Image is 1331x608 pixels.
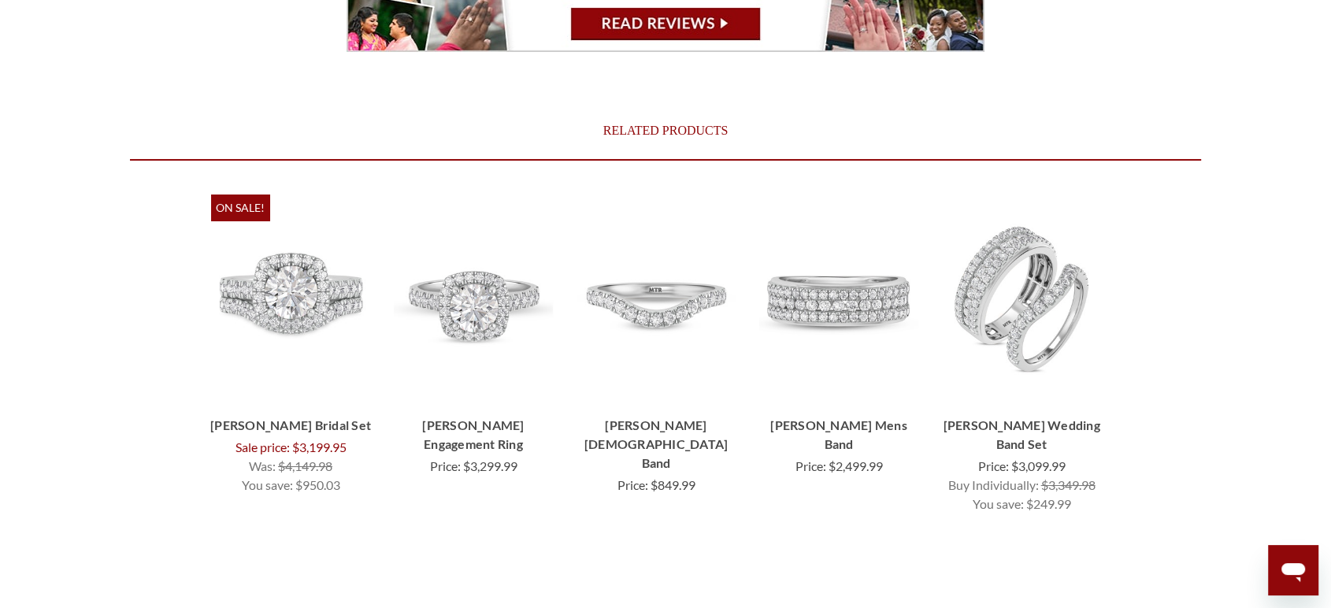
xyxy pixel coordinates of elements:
[209,416,373,435] a: Faye 3 1/4 ct tw. Lab Grown Diamond Round Solitaire Bridal Set 14K White Gold, Was: $3,999.99, Sa...
[394,220,553,379] img: Photo of Faye 2 3/4 ct tw. Lab Grown Round Solitaire Engagement Ring 14K White Gold [BT1675WE-L195]
[948,477,1039,492] span: Buy Individually:
[278,458,332,473] span: $4,149.98
[759,195,918,404] a: Faye 1 ct tw. Lab Grown Diamonds Mens Band 14K White Gold, $2,499.99
[617,477,648,492] span: Price:
[394,195,553,404] a: Faye 2 3/4 ct tw. Lab Grown Diamond Round Solitaire Engagement Ring 14K White Gold, $3,299.99
[235,439,290,454] span: Sale price:
[942,195,1101,404] a: Faye 1 1/2 ct tw. Lab Grown Diamond Wedding Band Set 14K White Gold, $3,099.99
[463,458,517,473] span: $3,299.99
[577,220,736,379] img: Photo of Faye 1/2 ct tw. Lab Grown Diamond Ladies Band 14K White Gold [BT1675WL]
[973,496,1071,511] span: You save: $249.99
[829,458,883,473] span: $2,499.99
[242,477,340,492] span: You save: $950.03
[795,458,826,473] span: Price:
[430,458,461,473] span: Price:
[577,195,736,404] a: Faye 1/2 ct tw. Lab Grown Diamond Ladies Band 14K White Gold, $849.99
[1041,477,1096,492] span: $3,349.98
[759,220,918,379] img: Photo of Faye 1 1/3 ct tw. Lab Grown Diamonds Mens Band 14K White Gold [BT1675WM]
[249,458,276,473] span: Was:
[1011,458,1066,473] span: $3,099.99
[211,220,370,379] img: Photo of Faye 3 1/4 ct tw. Lab Grown Round Solitaire Bridal Set 14K White Gold [BR1675W-L195]
[757,416,921,454] a: Faye 1 ct tw. Lab Grown Diamonds Mens Band 14K White Gold, $2,499.99
[942,220,1101,379] img: Photo of Faye 1 7/8 ct tw. Lab Grown Diamond Wedding Band Set 14K White Gold [WB1675W]
[940,416,1103,454] a: Faye 1 1/2 ct tw. Lab Grown Diamond Wedding Band Set 14K White Gold, $3,099.99
[292,439,347,454] span: $3,199.95
[651,477,695,492] span: $849.99
[130,102,1201,159] a: Related Products
[1268,545,1318,595] iframe: Button to launch messaging window
[391,416,555,454] a: Faye 2 3/4 ct tw. Lab Grown Diamond Round Solitaire Engagement Ring 14K White Gold, $3,299.99
[574,416,738,473] a: Faye 1/2 ct tw. Lab Grown Diamond Ladies Band 14K White Gold, $849.99
[216,201,265,214] span: On Sale!
[211,195,370,404] a: Faye 3 1/4 ct tw. Lab Grown Diamond Round Solitaire Bridal Set 14K White Gold, Was: $3,999.99, Sa...
[978,458,1009,473] span: Price:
